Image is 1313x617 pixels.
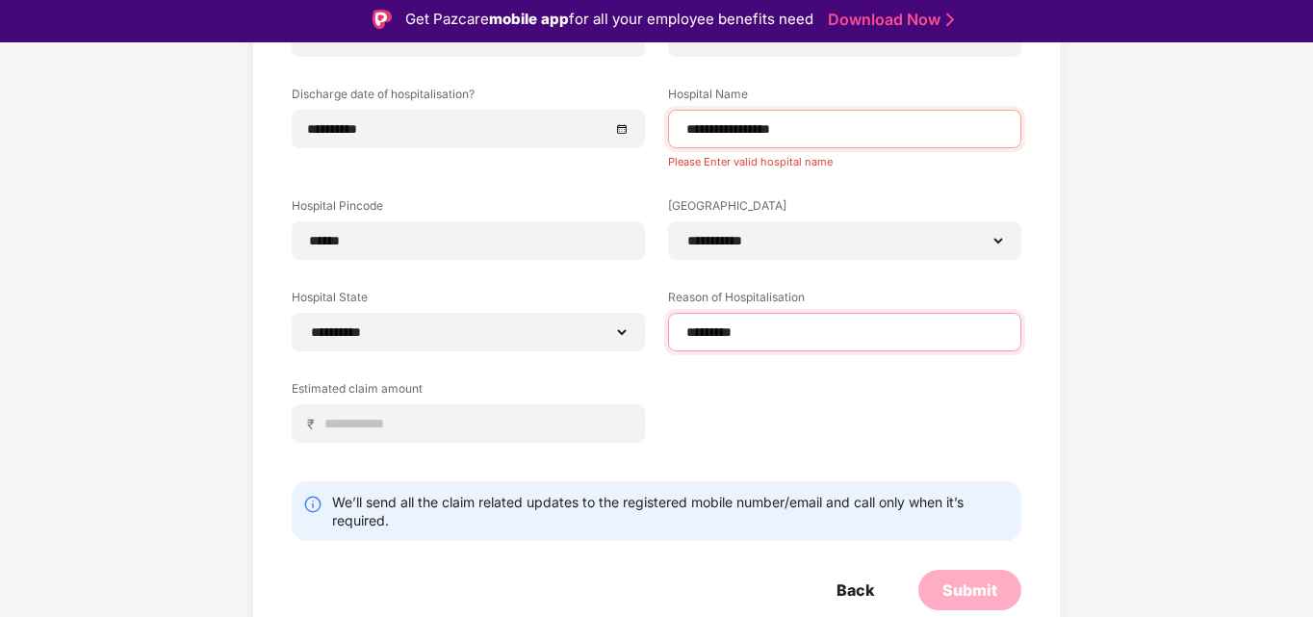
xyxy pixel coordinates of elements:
[942,579,997,601] div: Submit
[405,8,813,31] div: Get Pazcare for all your employee benefits need
[307,415,322,433] span: ₹
[668,289,1021,313] label: Reason of Hospitalisation
[292,380,645,404] label: Estimated claim amount
[668,86,1021,110] label: Hospital Name
[292,86,645,110] label: Discharge date of hospitalisation?
[489,10,569,28] strong: mobile app
[668,197,1021,221] label: [GEOGRAPHIC_DATA]
[303,495,322,514] img: svg+xml;base64,PHN2ZyBpZD0iSW5mby0yMHgyMCIgeG1sbnM9Imh0dHA6Ly93d3cudzMub3JnLzIwMDAvc3ZnIiB3aWR0aD...
[946,10,954,30] img: Stroke
[332,493,1010,529] div: We’ll send all the claim related updates to the registered mobile number/email and call only when...
[292,197,645,221] label: Hospital Pincode
[292,289,645,313] label: Hospital State
[828,10,948,30] a: Download Now
[373,10,392,29] img: Logo
[668,148,1021,168] div: Please Enter valid hospital name
[837,579,874,601] div: Back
